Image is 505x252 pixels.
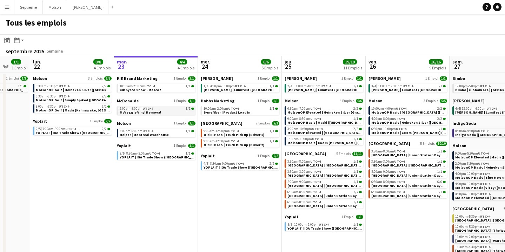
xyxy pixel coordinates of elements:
[452,121,476,126] span: Indigo Soda
[287,159,362,167] a: 3:30am-8:00amUTC−41/1[GEOGRAPHIC_DATA] | [GEOGRAPHIC_DATA] Day 1 Production)
[340,99,354,103] span: 4 Emplois
[394,179,405,184] span: UTC−4
[371,173,466,178] span: Old El Paso | Union Station Day 2 (Production)
[292,84,293,88] span: |
[287,84,362,92] a: 2/4|11:00am-10:00pmUTC−41/1[PERSON_NAME] | Lumifest ([GEOGRAPHIC_DATA], [GEOGRAPHIC_DATA])
[368,98,383,103] span: Molson
[204,143,264,147] span: Old El Paso | Truck Pick up (Driver 2)
[310,190,321,194] span: UTC−4
[201,153,279,158] a: Yoplait1 Emploi2/2
[396,127,406,131] span: UTC−4
[420,142,435,146] span: 5 Emplois
[120,88,161,92] span: Kik Sysco Show - Mascot
[36,105,69,108] span: 8:00am-7:30pm
[126,152,160,155] span: 8:30am-5:00pm
[174,121,187,125] span: 1 Emploi
[117,121,131,126] span: Molson
[353,127,358,131] span: 2/2
[478,151,489,156] span: UTC−4
[425,76,438,81] span: 1 Emploi
[287,116,362,124] a: 9:00am-8:30pmUTC−41/1MolsonOP Basic | Madri ([GEOGRAPHIC_DATA], [GEOGRAPHIC_DATA])
[204,161,278,169] a: 4/5|8:30am-9:00pmUTC−42/2YOPLAIT | IGA Trade Show ([GEOGRAPHIC_DATA], [GEOGRAPHIC_DATA])
[188,121,195,125] span: 1/1
[353,190,358,194] span: 7/7
[272,121,279,125] span: 2/2
[394,190,405,194] span: UTC−4
[204,129,278,137] a: 9:00am-12:00pmUTC−41/1Old El Paso | Truck Pick up (Driver 1)
[204,88,326,92] span: Desjardins | Lumifest (Longueuil, QC)
[285,151,326,156] span: Old El Paso
[440,76,447,81] span: 1/1
[353,107,358,110] span: 2/2
[310,169,321,174] span: UTC−4
[287,141,433,145] span: MolsonOP Basic | Coors Seltzer (Montreal, QC)
[478,161,489,166] span: UTC−4
[394,149,405,154] span: UTC−4
[287,127,362,135] a: 3:00pm-10:30pmUTC−42/2MolsonOP Elevated | [GEOGRAPHIC_DATA] ([GEOGRAPHIC_DATA], [GEOGRAPHIC_DATA])
[353,180,358,184] span: 1/1
[117,98,195,121] div: McDonalds1 Emploi1/12:00pm-5:00pmUTC−41/1McVeggie Vinyl Removal
[368,141,410,146] span: Old El Paso
[437,117,442,121] span: 2/2
[144,84,155,88] span: UTC−4
[142,106,153,111] span: UTC−4
[201,121,242,126] span: Old El Paso
[120,151,194,159] a: 3/5|8:30am-5:00pmUTC−41/1YOPLAIT | IGA Trade Show ([GEOGRAPHIC_DATA], [GEOGRAPHIC_DATA])
[371,160,405,163] span: 3:30am-3:00pm
[353,170,358,173] span: 1/1
[102,127,107,131] span: 2/2
[117,143,195,161] div: Yoplait1 Emploi1/13/5|8:30am-5:00pmUTC−41/1YOPLAIT | IGA Trade Show ([GEOGRAPHIC_DATA], [GEOGRAPH...
[480,192,490,196] span: UTC−4
[270,162,274,165] span: 2/2
[371,107,406,110] span: 10:00am-4:00pm
[287,204,381,208] span: Old El Paso | Union Station Day 1 (Team Lead)
[272,99,279,103] span: 1/1
[90,119,103,123] span: 1 Emploi
[36,104,110,112] a: 8:00am-7:30pmUTC−42/2MolsonOP Golf | Madri (Kahnawake, [GEOGRAPHIC_DATA])
[287,173,373,178] span: Old El Paso | Union Station (Day 1)
[6,76,19,81] span: 1 Emploi
[310,116,321,121] span: UTC−4
[117,98,139,103] span: McDonalds
[201,121,279,126] a: [GEOGRAPHIC_DATA]2 Emplois2/2
[120,107,153,110] span: 2:00pm-5:00pm
[285,98,299,103] span: Molson
[287,117,321,121] span: 9:00am-8:30pm
[287,200,321,204] span: 6:30am-8:00pm
[208,161,210,166] span: |
[287,137,362,145] a: 5:30pm-11:00pmUTC−41/1MolsonOP Basic | Coors [PERSON_NAME] ([GEOGRAPHIC_DATA], [GEOGRAPHIC_DATA])
[188,76,195,81] span: 1/1
[41,127,42,131] span: |
[455,84,490,88] span: 12:00pm-5:00pm
[201,76,279,98] div: [PERSON_NAME]1 Emploi1/11/4|4:00pm-10:00pmUTC−41/1[PERSON_NAME] | Lumifest ([GEOGRAPHIC_DATA], [G...
[294,84,331,88] span: 11:00am-10:00pm
[437,160,442,163] span: 1/1
[396,106,406,111] span: UTC−4
[201,76,279,81] a: [PERSON_NAME]1 Emploi1/1
[455,129,489,133] span: 8:30am-4:30pm
[356,99,363,103] span: 6/6
[36,84,69,88] span: 6:30am-6:30pm
[36,127,42,131] span: 2/5
[102,95,107,98] span: 2/2
[368,141,447,200] div: [GEOGRAPHIC_DATA]5 Emplois10/103:30am-8:00amUTC−41/1[GEOGRAPHIC_DATA] | Union Station Day 2 (Prod...
[258,76,271,81] span: 1 Emploi
[287,183,392,188] span: Old El Paso | Union Station Day 1 Production)
[287,160,321,163] span: 3:30am-8:00am
[201,98,234,103] span: Hobbs Marketing
[394,159,405,164] span: UTC−4
[59,94,69,98] span: UTC−4
[371,127,446,135] a: 6:30pm-11:00pmUTC−41/1MolsonOP Basic | Coors [PERSON_NAME] ([GEOGRAPHIC_DATA], [GEOGRAPHIC_DATA])
[188,99,195,103] span: 1/1
[210,84,245,88] span: 4:00pm-10:00pm
[201,76,233,81] span: Desjardins
[287,137,323,141] span: 5:30pm-11:00pm
[287,190,321,194] span: 6:30am-8:00pm
[287,84,293,88] span: 2/4
[33,76,112,118] div: Molson3 Emplois6/66:30am-6:30pmUTC−42/2MolsonOP Golf | Heineken Silver ([GEOGRAPHIC_DATA], [GEOGR...
[368,76,447,81] a: [PERSON_NAME]1 Emploi1/1
[228,129,239,133] span: UTC−4
[120,129,153,133] span: 4:00pm-9:00pm
[120,84,155,88] span: 10:00am-2:00pm
[67,0,108,14] button: [PERSON_NAME]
